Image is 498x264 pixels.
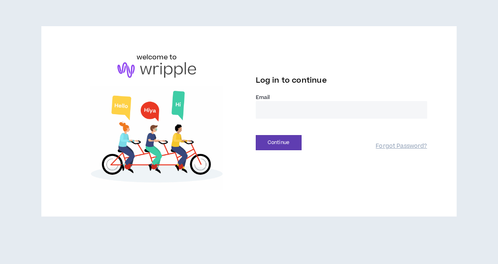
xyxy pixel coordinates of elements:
img: Welcome to Wripple [71,86,242,191]
span: Log in to continue [256,75,327,86]
h6: welcome to [137,52,177,62]
label: Email [256,94,427,101]
a: Forgot Password? [376,142,427,150]
button: Continue [256,135,302,150]
img: logo-brand.png [117,62,196,78]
